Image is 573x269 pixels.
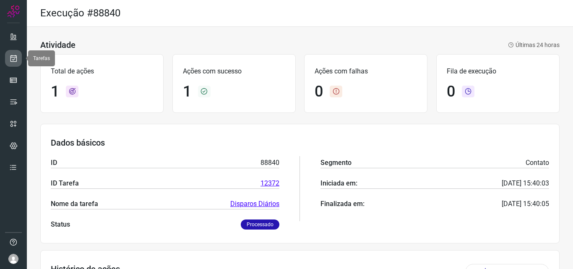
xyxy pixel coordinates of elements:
[230,199,279,209] a: Disparos Diários
[320,178,357,188] p: Iniciada em:
[51,219,70,230] p: Status
[183,66,285,76] p: Ações com sucesso
[502,199,549,209] p: [DATE] 15:40:05
[447,83,455,101] h1: 0
[315,83,323,101] h1: 0
[315,66,417,76] p: Ações com falhas
[51,199,98,209] p: Nome da tarefa
[320,158,352,168] p: Segmento
[260,178,279,188] a: 12372
[526,158,549,168] p: Contato
[241,219,279,230] p: Processado
[33,55,50,61] span: Tarefas
[51,66,153,76] p: Total de ações
[7,5,20,18] img: Logo
[447,66,549,76] p: Fila de execução
[260,158,279,168] p: 88840
[40,7,120,19] h2: Execução #88840
[8,254,18,264] img: avatar-user-boy.jpg
[51,83,59,101] h1: 1
[508,41,560,50] p: Últimas 24 horas
[51,178,79,188] p: ID Tarefa
[51,138,549,148] h3: Dados básicos
[320,199,365,209] p: Finalizada em:
[40,40,76,50] h3: Atividade
[183,83,191,101] h1: 1
[51,158,57,168] p: ID
[502,178,549,188] p: [DATE] 15:40:03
